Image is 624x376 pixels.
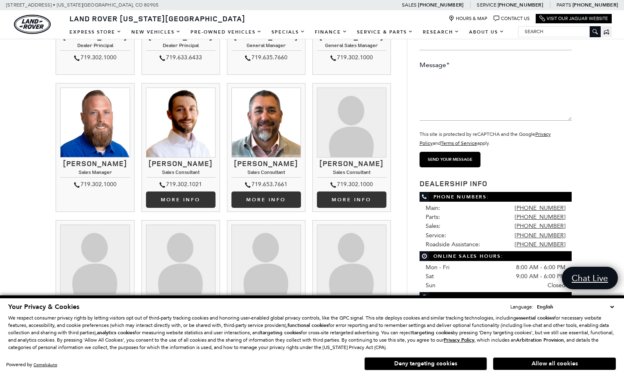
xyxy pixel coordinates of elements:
[519,27,600,36] input: Search
[60,180,130,189] div: 719.302.1000
[146,33,215,41] h3: [PERSON_NAME]
[146,180,215,189] div: 719.302.1021
[231,180,301,189] div: 719.653.7661
[6,362,57,367] div: Powered by
[6,2,159,8] a: [STREET_ADDRESS] • [US_STATE][GEOGRAPHIC_DATA], CO 80905
[515,223,566,230] a: [PHONE_NUMBER]
[60,43,130,50] h4: Dealer Principal
[418,25,464,39] a: Research
[516,263,566,272] span: 8:00 AM - 6:00 PM
[14,15,51,34] a: land-rover
[126,25,186,39] a: New Vehicles
[572,2,618,8] a: [PHONE_NUMBER]
[426,241,480,248] span: Roadside Assistance:
[548,281,566,290] span: Closed
[449,16,487,22] a: Hours & Map
[146,43,215,50] h4: Dealer Principal
[426,214,440,221] span: Parts:
[420,192,572,202] span: Phone Numbers:
[317,33,386,41] h3: [PERSON_NAME]
[60,169,130,177] h4: Sales Manager
[557,2,571,8] span: Parts
[426,223,440,230] span: Sales:
[420,152,480,167] input: Send your message
[426,282,435,289] span: Sun
[317,180,386,189] div: 719.302.1000
[97,329,135,336] strong: analytics cookies
[420,131,551,146] small: This site is protected by reCAPTCHA and the Google and apply.
[186,25,267,39] a: Pre-Owned Vehicles
[60,33,130,41] h3: [PERSON_NAME]
[420,61,449,70] label: Message
[364,357,487,370] button: Deny targeting cookies
[146,88,215,157] img: Kevin Heim
[515,232,566,239] a: [PHONE_NUMBER]
[539,16,608,22] a: Visit Our Jaguar Website
[267,25,310,39] a: Specials
[231,169,301,177] h4: Sales Consultant
[510,304,533,309] div: Language:
[287,322,328,329] strong: functional cookies
[516,337,564,343] strong: Arbitration Provision
[146,53,215,63] div: 719.633.6433
[515,241,566,248] a: [PHONE_NUMBER]
[146,160,215,168] h3: [PERSON_NAME]
[317,191,386,208] a: More info
[420,251,572,261] span: Online Sales Hours:
[494,16,530,22] a: Contact Us
[231,225,301,294] img: Desiree G
[493,358,616,370] button: Allow all cookies
[65,25,126,39] a: EXPRESS STORE
[231,160,301,168] h3: [PERSON_NAME]
[65,25,509,39] nav: Main Navigation
[146,191,215,208] a: More Info
[231,88,301,157] img: Trebor Alvord
[231,53,301,63] div: 719.635.7660
[441,140,477,146] a: Terms of Service
[317,53,386,63] div: 719.302.1000
[70,14,245,23] span: Land Rover [US_STATE][GEOGRAPHIC_DATA]
[260,329,301,336] strong: targeting cookies
[426,273,434,280] span: Sat
[60,88,130,157] img: Jesse Lyon
[60,225,130,294] img: Isis Garcia
[8,314,616,351] p: We respect consumer privacy rights by letting visitors opt out of third-party tracking cookies an...
[444,337,474,343] u: Privacy Policy
[310,25,352,39] a: Finance
[562,267,618,289] a: Chat Live
[418,2,463,8] a: [PHONE_NUMBER]
[146,169,215,177] h4: Sales Consultant
[14,15,51,34] img: Land Rover
[317,169,386,177] h4: Sales Consultant
[146,225,215,294] img: Marilyn Wrixon
[515,205,566,212] a: [PHONE_NUMBER]
[535,303,616,311] select: Language Select
[60,53,130,63] div: 719.302.1000
[412,329,453,336] strong: targeting cookies
[8,302,79,311] span: Your Privacy & Cookies
[402,2,417,8] span: Sales
[231,191,301,208] a: More info
[426,232,446,239] span: Service:
[477,2,496,8] span: Service
[231,43,301,50] h4: General Manager
[420,292,572,302] span: Service Hours:
[464,25,509,39] a: About Us
[65,14,250,23] a: Land Rover [US_STATE][GEOGRAPHIC_DATA]
[516,272,566,281] span: 9:00 AM - 6:00 PM
[317,43,386,50] h4: General Sales Manager
[317,160,386,168] h3: [PERSON_NAME]
[515,214,566,221] a: [PHONE_NUMBER]
[231,33,301,41] h3: [PERSON_NAME]
[426,205,440,212] span: Main:
[34,362,57,367] a: ComplyAuto
[317,225,386,294] img: Carrie Mendoza
[60,160,130,168] h3: [PERSON_NAME]
[516,315,554,321] strong: essential cookies
[317,88,386,157] img: Gracie Dean
[420,180,572,188] h3: Dealership Info
[352,25,418,39] a: Service & Parts
[426,264,449,271] span: Mon - Fri
[568,272,612,284] span: Chat Live
[498,2,543,8] a: [PHONE_NUMBER]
